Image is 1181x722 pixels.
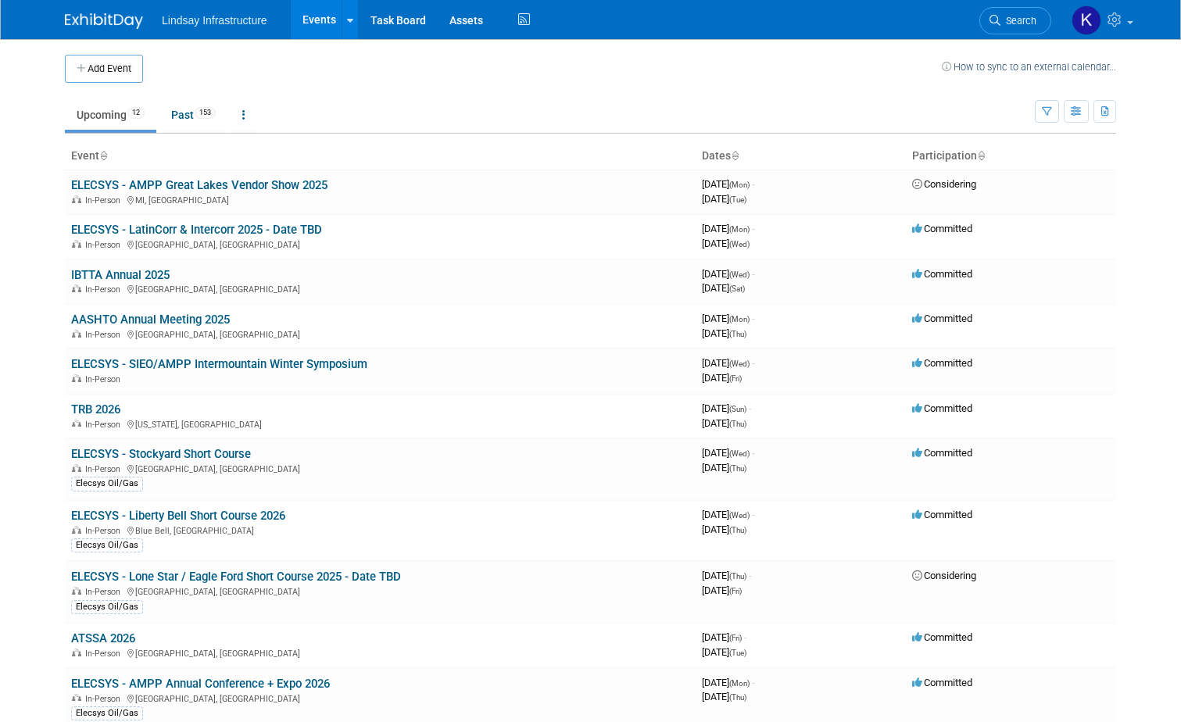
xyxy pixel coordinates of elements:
[696,143,906,170] th: Dates
[752,313,754,324] span: -
[71,282,689,295] div: [GEOGRAPHIC_DATA], [GEOGRAPHIC_DATA]
[72,284,81,292] img: In-Person Event
[729,693,746,702] span: (Thu)
[912,268,972,280] span: Committed
[906,143,1116,170] th: Participation
[71,402,120,416] a: TRB 2026
[977,149,985,162] a: Sort by Participation Type
[72,649,81,656] img: In-Person Event
[127,107,145,119] span: 12
[85,240,125,250] span: In-Person
[729,449,750,458] span: (Wed)
[729,240,750,248] span: (Wed)
[71,193,689,206] div: MI, [GEOGRAPHIC_DATA]
[749,570,751,581] span: -
[729,374,742,383] span: (Fri)
[729,464,746,473] span: (Thu)
[702,313,754,324] span: [DATE]
[752,677,754,688] span: -
[71,524,689,536] div: Blue Bell, [GEOGRAPHIC_DATA]
[71,238,689,250] div: [GEOGRAPHIC_DATA], [GEOGRAPHIC_DATA]
[729,526,746,534] span: (Thu)
[71,462,689,474] div: [GEOGRAPHIC_DATA], [GEOGRAPHIC_DATA]
[71,268,170,282] a: IBTTA Annual 2025
[702,646,746,658] span: [DATE]
[752,447,754,459] span: -
[729,405,746,413] span: (Sun)
[162,14,267,27] span: Lindsay Infrastructure
[729,195,746,204] span: (Tue)
[702,417,746,429] span: [DATE]
[702,223,754,234] span: [DATE]
[159,100,227,130] a: Past153
[72,420,81,427] img: In-Person Event
[85,649,125,659] span: In-Person
[729,315,750,323] span: (Mon)
[85,195,125,206] span: In-Person
[71,509,285,523] a: ELECSYS - Liberty Bell Short Course 2026
[72,526,81,534] img: In-Person Event
[71,646,689,659] div: [GEOGRAPHIC_DATA], [GEOGRAPHIC_DATA]
[912,570,976,581] span: Considering
[71,692,689,704] div: [GEOGRAPHIC_DATA], [GEOGRAPHIC_DATA]
[85,374,125,384] span: In-Person
[85,526,125,536] span: In-Person
[729,420,746,428] span: (Thu)
[912,357,972,369] span: Committed
[1072,5,1101,35] img: Kurt Samson
[72,374,81,382] img: In-Person Event
[71,677,330,691] a: ELECSYS - AMPP Annual Conference + Expo 2026
[72,464,81,472] img: In-Person Event
[729,330,746,338] span: (Thu)
[912,447,972,459] span: Committed
[65,55,143,83] button: Add Event
[702,268,754,280] span: [DATE]
[912,631,972,643] span: Committed
[72,330,81,338] img: In-Person Event
[731,149,739,162] a: Sort by Start Date
[71,631,135,645] a: ATSSA 2026
[752,223,754,234] span: -
[702,357,754,369] span: [DATE]
[912,313,972,324] span: Committed
[71,477,143,491] div: Elecsys Oil/Gas
[729,359,750,368] span: (Wed)
[71,706,143,720] div: Elecsys Oil/Gas
[752,509,754,520] span: -
[72,240,81,248] img: In-Person Event
[702,631,746,643] span: [DATE]
[729,225,750,234] span: (Mon)
[702,447,754,459] span: [DATE]
[71,357,367,371] a: ELECSYS - SIEO/AMPP Intermountain Winter Symposium
[72,587,81,595] img: In-Person Event
[744,631,746,643] span: -
[65,143,696,170] th: Event
[71,327,689,340] div: [GEOGRAPHIC_DATA], [GEOGRAPHIC_DATA]
[702,193,746,205] span: [DATE]
[729,180,750,189] span: (Mon)
[71,570,401,584] a: ELECSYS - Lone Star / Eagle Ford Short Course 2025 - Date TBD
[702,282,745,294] span: [DATE]
[702,372,742,384] span: [DATE]
[729,587,742,595] span: (Fri)
[71,584,689,597] div: [GEOGRAPHIC_DATA], [GEOGRAPHIC_DATA]
[71,538,143,552] div: Elecsys Oil/Gas
[702,584,742,596] span: [DATE]
[912,402,972,414] span: Committed
[729,284,745,293] span: (Sat)
[729,634,742,642] span: (Fri)
[85,420,125,430] span: In-Person
[912,509,972,520] span: Committed
[912,677,972,688] span: Committed
[71,178,327,192] a: ELECSYS - AMPP Great Lakes Vendor Show 2025
[752,178,754,190] span: -
[702,677,754,688] span: [DATE]
[942,61,1116,73] a: How to sync to an external calendar...
[65,100,156,130] a: Upcoming12
[702,178,754,190] span: [DATE]
[71,600,143,614] div: Elecsys Oil/Gas
[71,447,251,461] a: ELECSYS - Stockyard Short Course
[71,417,689,430] div: [US_STATE], [GEOGRAPHIC_DATA]
[729,572,746,581] span: (Thu)
[729,270,750,279] span: (Wed)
